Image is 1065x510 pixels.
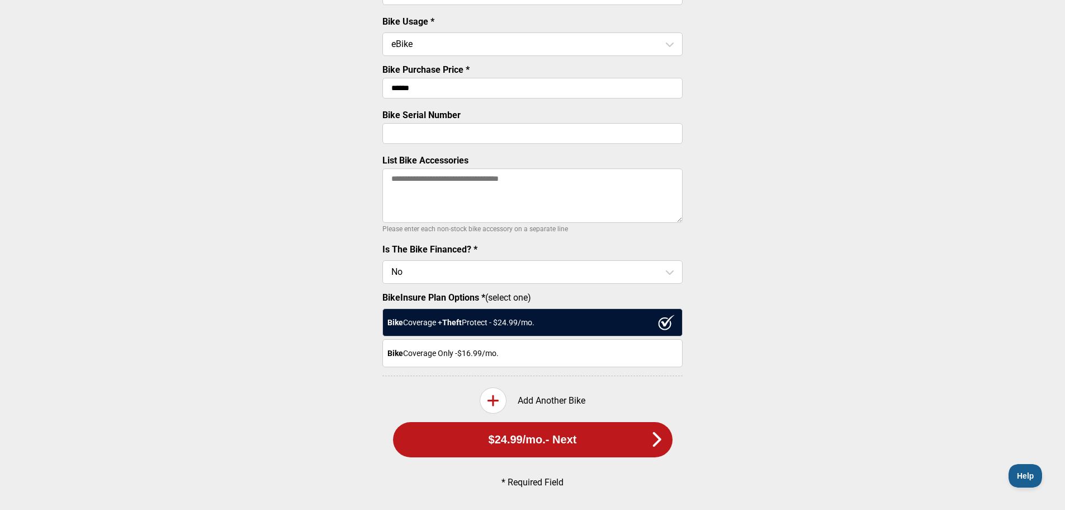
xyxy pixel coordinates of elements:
p: Please enter each non-stock bike accessory on a separate line [382,222,683,236]
strong: Bike [387,349,403,358]
label: Bike Usage * [382,16,434,27]
strong: Theft [442,318,462,327]
label: List Bike Accessories [382,155,468,166]
iframe: Toggle Customer Support [1009,464,1043,488]
label: Bike Purchase Price * [382,64,470,75]
strong: Bike [387,318,403,327]
div: Coverage + Protect - $ 24.99 /mo. [382,308,683,336]
img: ux1sgP1Haf775SAghJI38DyDlYP+32lKFAAAAAElFTkSuQmCC [658,315,675,330]
div: Add Another Bike [382,387,683,414]
label: Bike Serial Number [382,110,461,120]
div: Coverage Only - $16.99 /mo. [382,339,683,367]
strong: BikeInsure Plan Options * [382,292,485,303]
p: * Required Field [401,477,664,488]
span: /mo. [523,433,546,446]
button: $24.99/mo.- Next [393,422,673,457]
label: Is The Bike Financed? * [382,244,477,255]
label: (select one) [382,292,683,303]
